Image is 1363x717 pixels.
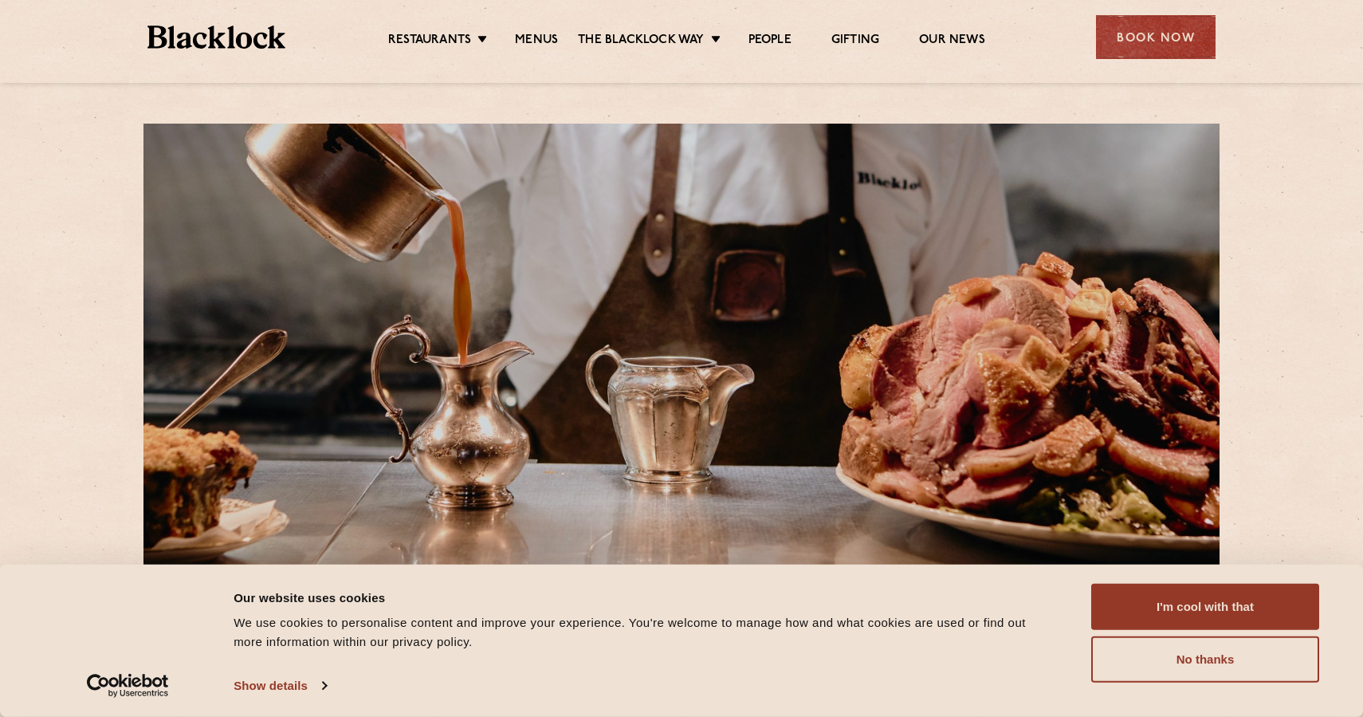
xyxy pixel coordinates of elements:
[748,33,791,50] a: People
[147,26,285,49] img: BL_Textured_Logo-footer-cropped.svg
[58,674,198,698] a: Usercentrics Cookiebot - opens in a new window
[1091,636,1319,683] button: No thanks
[1096,15,1216,59] div: Book Now
[578,33,704,50] a: The Blacklock Way
[919,33,985,50] a: Our News
[515,33,558,50] a: Menus
[234,674,326,698] a: Show details
[234,613,1055,652] div: We use cookies to personalise content and improve your experience. You're welcome to manage how a...
[1091,584,1319,630] button: I'm cool with that
[388,33,471,50] a: Restaurants
[234,588,1055,607] div: Our website uses cookies
[831,33,879,50] a: Gifting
